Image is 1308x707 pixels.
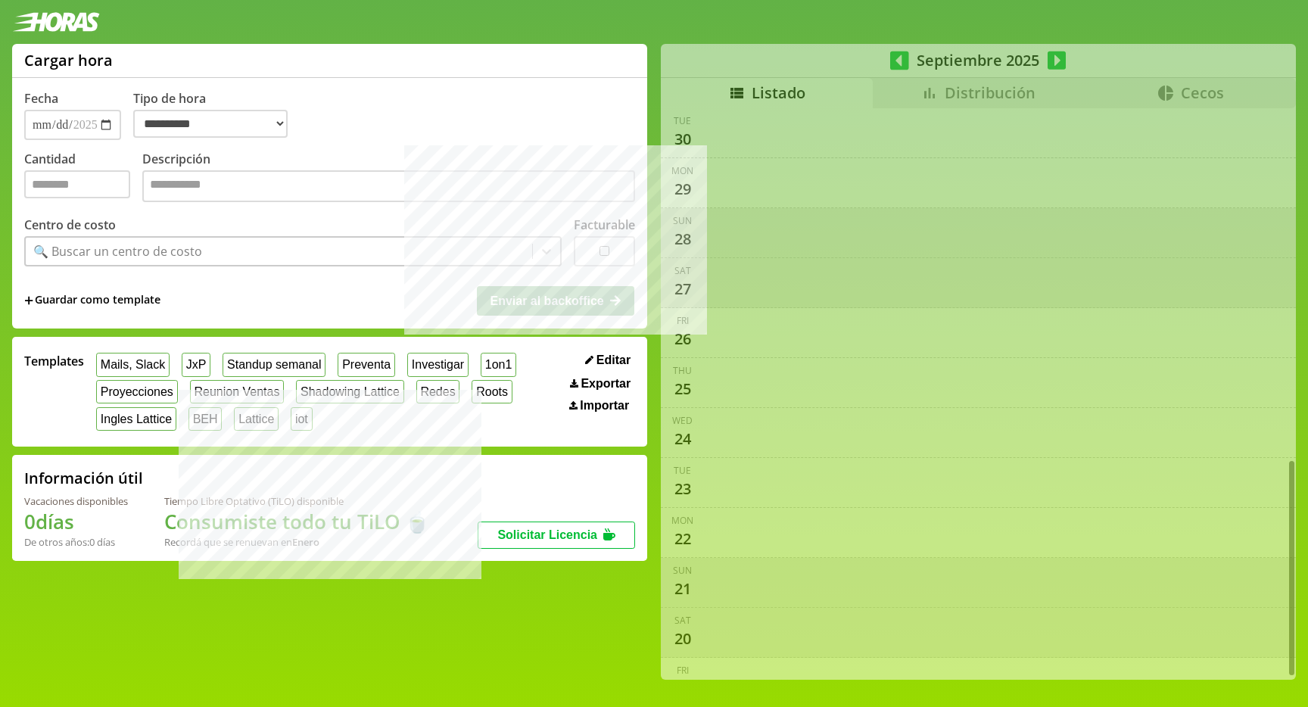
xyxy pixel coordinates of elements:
label: Cantidad [24,151,142,206]
button: BEH [188,407,223,431]
button: Exportar [565,376,635,391]
span: +Guardar como template [24,292,160,309]
label: Facturable [574,216,635,233]
img: logotipo [12,12,100,32]
button: JxP [182,353,210,376]
div: Recordá que se renuevan en [164,535,429,549]
h1: Consumiste todo tu TiLO 🍵 [164,508,429,535]
span: Editar [596,353,631,367]
div: De otros años: 0 días [24,535,128,549]
button: Ingles Lattice [96,407,176,431]
div: Tiempo Libre Optativo (TiLO) disponible [164,494,429,508]
label: Tipo de hora [133,90,300,140]
button: Preventa [338,353,395,376]
span: + [24,292,33,309]
button: Investigar [407,353,469,376]
h1: 0 días [24,508,128,535]
select: Tipo de hora [133,110,288,138]
button: Reunion Ventas [190,380,285,403]
span: Solicitar Licencia [497,528,597,541]
button: Solicitar Licencia [478,522,635,549]
button: Roots [472,380,512,403]
span: Exportar [581,377,631,391]
span: Templates [24,353,84,369]
div: Vacaciones disponibles [24,494,128,508]
label: Centro de costo [24,216,116,233]
input: Cantidad [24,170,130,198]
b: Enero [292,535,319,549]
div: 🔍 Buscar un centro de costo [33,243,202,260]
button: iot [291,407,313,431]
button: Mails, Slack [96,353,170,376]
label: Fecha [24,90,58,107]
button: Lattice [234,407,279,431]
h1: Cargar hora [24,50,113,70]
label: Descripción [142,151,635,206]
button: Editar [581,353,635,368]
button: Shadowing Lattice [296,380,403,403]
button: 1on1 [481,353,516,376]
button: Proyecciones [96,380,178,403]
button: Redes [416,380,460,403]
h2: Información útil [24,468,143,488]
button: Standup semanal [223,353,325,376]
textarea: Descripción [142,170,635,202]
span: Importar [580,399,629,413]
